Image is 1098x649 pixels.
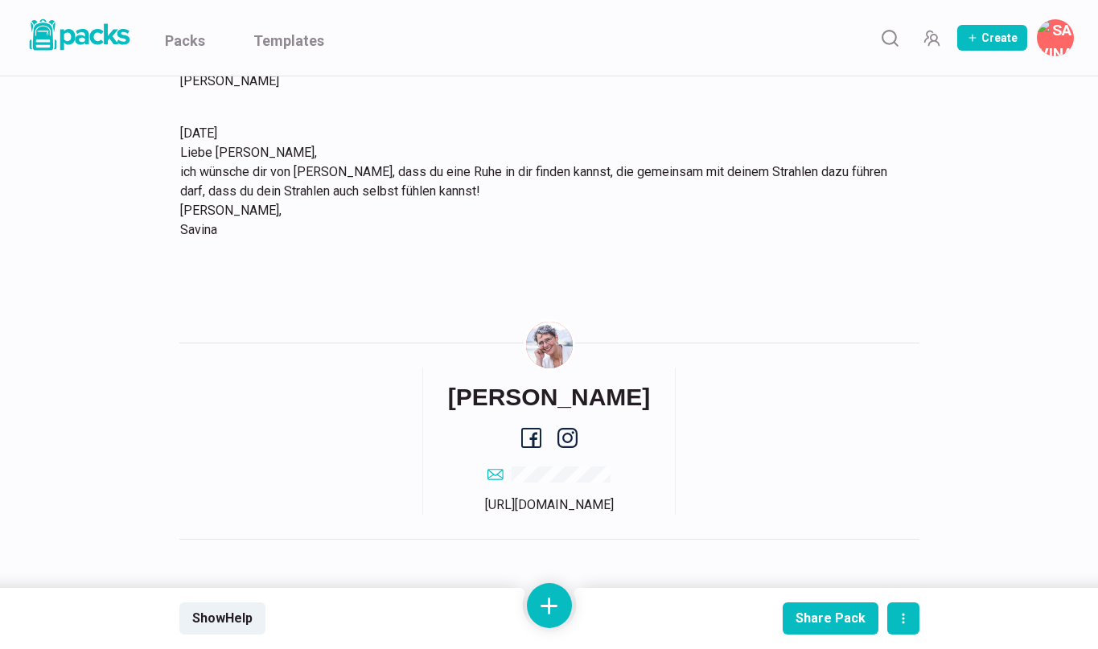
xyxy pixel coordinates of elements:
img: Packs logo [24,16,133,54]
a: instagram [557,428,578,448]
button: Manage Team Invites [915,22,948,54]
div: Share Pack [796,610,866,626]
button: Share Pack [783,602,878,635]
h6: [PERSON_NAME] [448,383,651,412]
a: [URL][DOMAIN_NAME] [485,497,614,512]
button: Create Pack [957,25,1027,51]
a: facebook [521,428,541,448]
a: Packs logo [24,16,133,60]
p: [DATE] Liebe [PERSON_NAME], ich wünsche dir von [PERSON_NAME], dass du eine Ruhe in dir finden ka... [180,124,899,240]
img: Savina Tilmann [526,322,573,368]
button: Search [874,22,906,54]
button: ShowHelp [179,602,265,635]
a: email [487,464,611,483]
button: Savina Tilmann [1037,19,1074,56]
button: actions [887,602,919,635]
